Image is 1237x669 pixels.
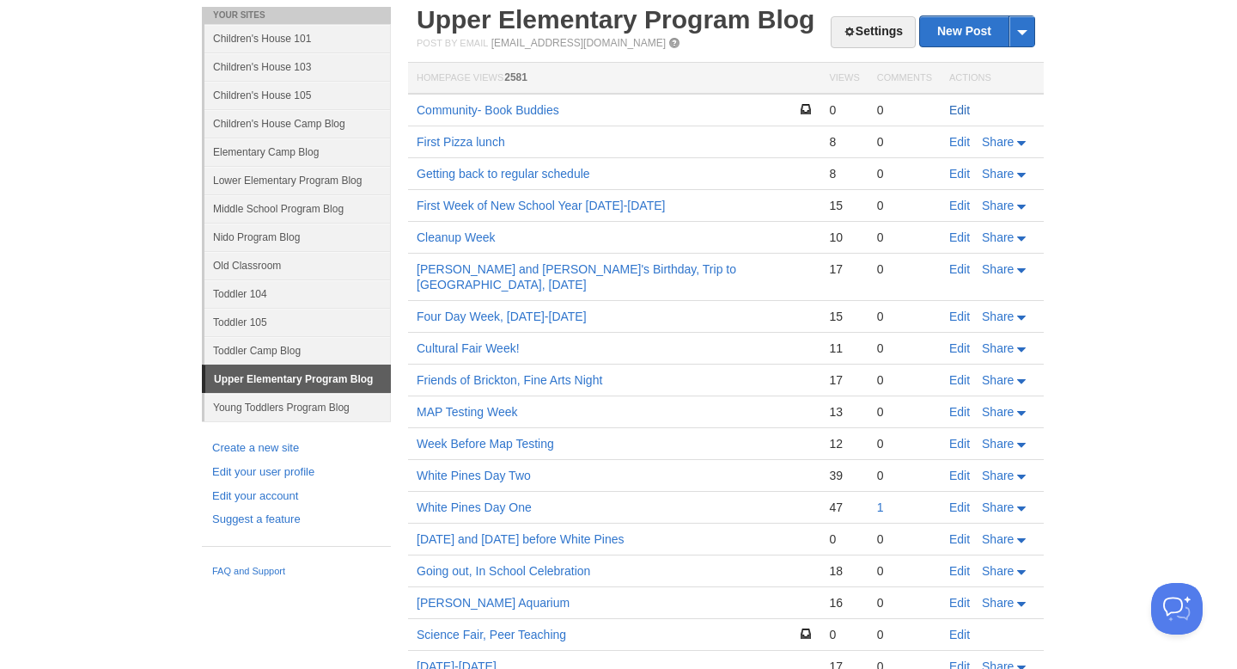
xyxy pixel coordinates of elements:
[877,531,932,547] div: 0
[417,469,531,482] a: White Pines Day Two
[829,595,859,611] div: 16
[204,81,391,109] a: Children's House 105
[829,627,859,642] div: 0
[417,564,590,578] a: Going out, In School Celebration
[417,341,520,355] a: Cultural Fair Week!
[417,230,496,244] a: Cleanup Week
[212,564,381,580] a: FAQ and Support
[204,279,391,308] a: Toddler 104
[417,437,554,451] a: Week Before Map Testing
[982,437,1014,451] span: Share
[982,405,1014,419] span: Share
[877,341,932,356] div: 0
[204,308,391,336] a: Toddler 105
[417,135,505,149] a: First Pizza lunch
[417,103,559,117] a: Community- Book Buddies
[212,463,381,482] a: Edit your user profile
[417,532,624,546] a: [DATE] and [DATE] before White Pines
[417,38,488,48] span: Post by Email
[204,223,391,251] a: Nido Program Blog
[877,627,932,642] div: 0
[212,439,381,457] a: Create a new site
[877,261,932,277] div: 0
[982,500,1014,514] span: Share
[949,341,970,355] a: Edit
[877,166,932,181] div: 0
[949,230,970,244] a: Edit
[212,488,381,506] a: Edit your account
[204,393,391,421] a: Young Toddlers Program Blog
[417,167,590,181] a: Getting back to regular schedule
[949,199,970,212] a: Edit
[877,468,932,483] div: 0
[877,372,932,388] div: 0
[877,500,884,514] a: 1
[829,102,859,118] div: 0
[949,532,970,546] a: Edit
[829,468,859,483] div: 39
[949,628,970,641] a: Edit
[982,596,1014,610] span: Share
[877,309,932,324] div: 0
[982,262,1014,276] span: Share
[204,194,391,223] a: Middle School Program Blog
[829,166,859,181] div: 8
[417,596,570,610] a: [PERSON_NAME] Aquarium
[982,532,1014,546] span: Share
[829,341,859,356] div: 11
[417,262,736,292] a: [PERSON_NAME] and [PERSON_NAME]'s Birthday, Trip to [GEOGRAPHIC_DATA], [DATE]
[204,251,391,279] a: Old Classroom
[829,309,859,324] div: 15
[949,310,970,323] a: Edit
[982,310,1014,323] span: Share
[949,500,970,514] a: Edit
[417,405,518,419] a: MAP Testing Week
[204,166,391,194] a: Lower Elementary Program Blog
[949,373,970,387] a: Edit
[949,167,970,181] a: Edit
[820,63,868,95] th: Views
[212,511,381,529] a: Suggest a feature
[829,500,859,515] div: 47
[949,437,970,451] a: Edit
[504,71,527,83] span: 2581
[949,103,970,117] a: Edit
[829,404,859,420] div: 13
[982,469,1014,482] span: Share
[949,135,970,149] a: Edit
[949,564,970,578] a: Edit
[982,373,1014,387] span: Share
[829,198,859,213] div: 15
[877,436,932,451] div: 0
[877,134,932,150] div: 0
[829,230,859,245] div: 10
[877,563,932,579] div: 0
[982,341,1014,355] span: Share
[204,24,391,52] a: Children's House 101
[877,595,932,611] div: 0
[205,365,391,393] a: Upper Elementary Program Blog
[982,167,1014,181] span: Share
[949,262,970,276] a: Edit
[417,5,814,34] a: Upper Elementary Program Blog
[877,102,932,118] div: 0
[204,52,391,81] a: Children's House 103
[949,596,970,610] a: Edit
[877,404,932,420] div: 0
[491,37,666,49] a: [EMAIL_ADDRESS][DOMAIN_NAME]
[417,310,587,323] a: Four Day Week, [DATE]-[DATE]
[829,372,859,388] div: 17
[417,628,566,641] a: Science Fair, Peer Teaching
[204,109,391,138] a: Children's House Camp Blog
[982,135,1014,149] span: Share
[982,564,1014,578] span: Share
[829,563,859,579] div: 18
[949,469,970,482] a: Edit
[949,405,970,419] a: Edit
[1151,583,1203,635] iframe: Help Scout Beacon - Open
[920,16,1034,46] a: New Post
[408,63,820,95] th: Homepage Views
[417,199,665,212] a: First Week of New School Year [DATE]-[DATE]
[868,63,941,95] th: Comments
[417,500,532,514] a: White Pines Day One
